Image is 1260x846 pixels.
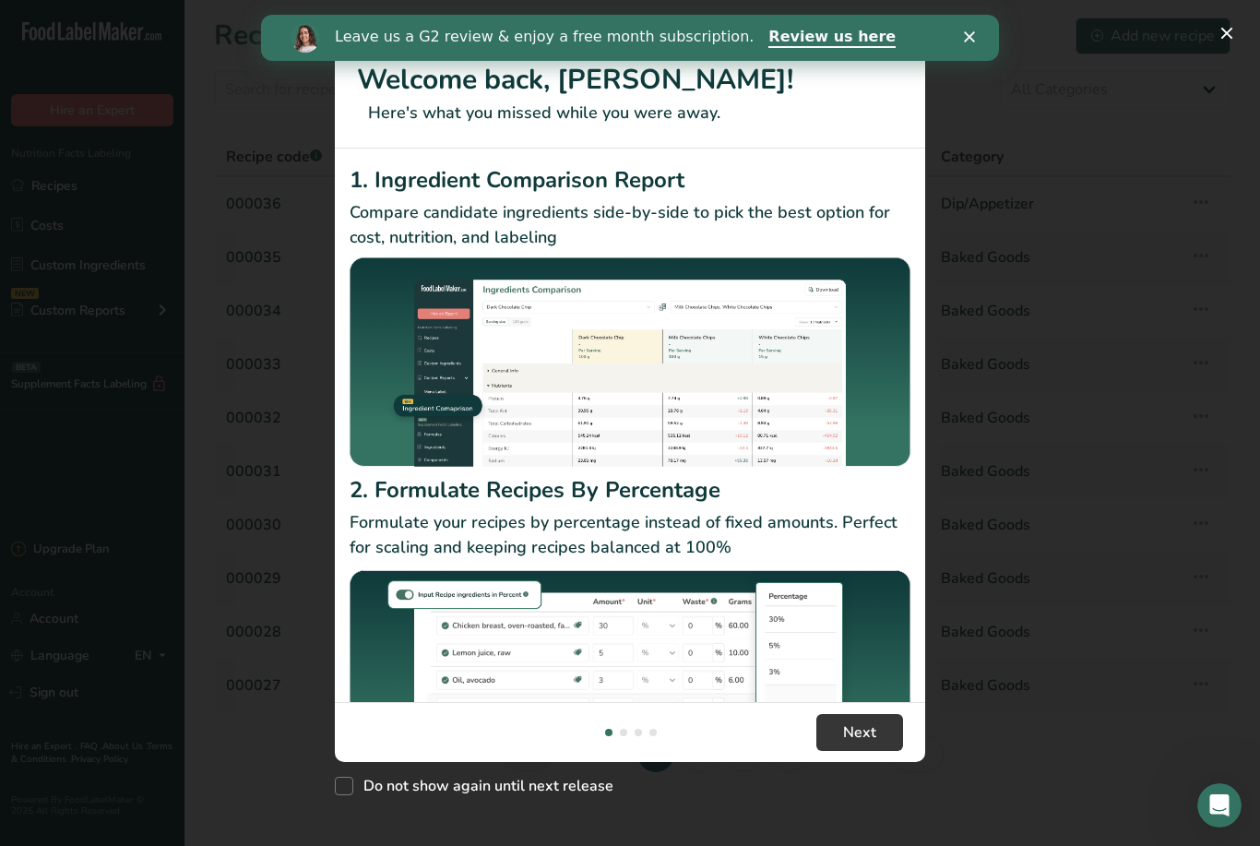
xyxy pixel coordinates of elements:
h2: 1. Ingredient Comparison Report [350,163,910,197]
iframe: Intercom live chat banner [261,15,999,61]
span: Do not show again until next release [353,777,613,795]
p: Here's what you missed while you were away. [357,101,903,125]
iframe: Intercom live chat [1197,783,1242,828]
h2: 2. Formulate Recipes By Percentage [350,473,910,506]
div: Close [703,17,721,28]
img: Ingredient Comparison Report [350,257,910,467]
p: Formulate your recipes by percentage instead of fixed amounts. Perfect for scaling and keeping re... [350,510,910,560]
h1: Welcome back, [PERSON_NAME]! [357,59,903,101]
p: Compare candidate ingredients side-by-side to pick the best option for cost, nutrition, and labeling [350,200,910,250]
img: Formulate Recipes By Percentage [350,567,910,790]
span: Next [843,721,876,744]
button: Next [816,714,903,751]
